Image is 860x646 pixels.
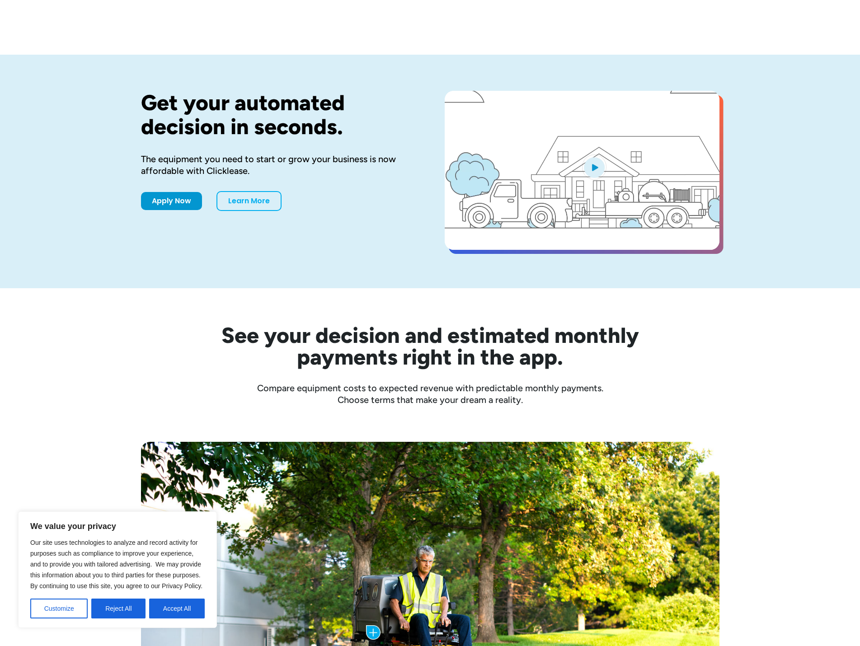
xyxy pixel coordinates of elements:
a: Apply Now [141,192,202,210]
button: Customize [30,599,88,618]
button: Accept All [149,599,205,618]
h2: See your decision and estimated monthly payments right in the app. [177,324,683,368]
div: The equipment you need to start or grow your business is now affordable with Clicklease. [141,153,416,177]
a: Learn More [216,191,282,211]
span: Our site uses technologies to analyze and record activity for purposes such as compliance to impr... [30,539,202,590]
div: We value your privacy [18,511,217,628]
img: Plus icon with blue background [366,625,381,640]
div: Compare equipment costs to expected revenue with predictable monthly payments. Choose terms that ... [141,382,719,406]
button: Reject All [91,599,146,618]
h1: Get your automated decision in seconds. [141,91,416,139]
p: We value your privacy [30,521,205,532]
img: Blue play button logo on a light blue circular background [582,154,606,180]
a: open lightbox [445,91,719,250]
